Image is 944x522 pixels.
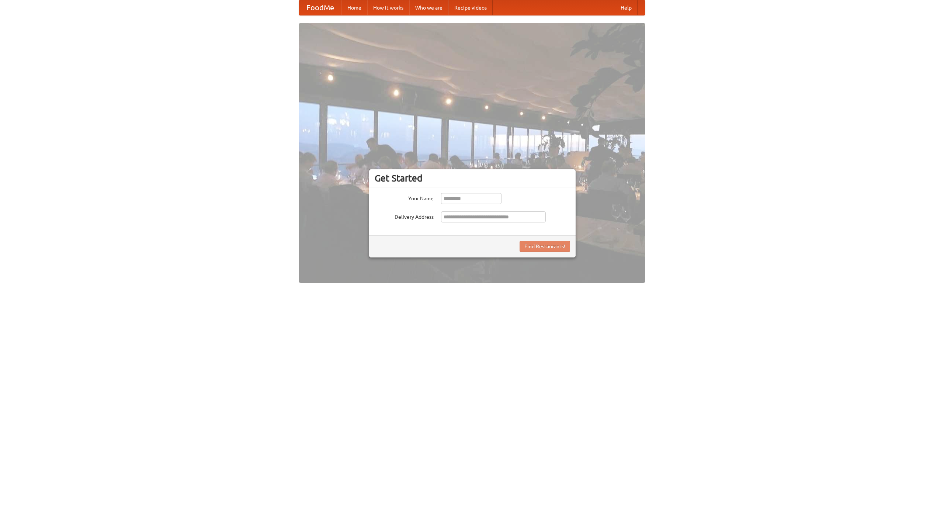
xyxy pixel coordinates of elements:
button: Find Restaurants! [520,241,570,252]
a: Help [615,0,638,15]
label: Delivery Address [375,211,434,221]
a: Who we are [409,0,448,15]
a: FoodMe [299,0,341,15]
h3: Get Started [375,173,570,184]
a: Recipe videos [448,0,493,15]
a: Home [341,0,367,15]
a: How it works [367,0,409,15]
label: Your Name [375,193,434,202]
